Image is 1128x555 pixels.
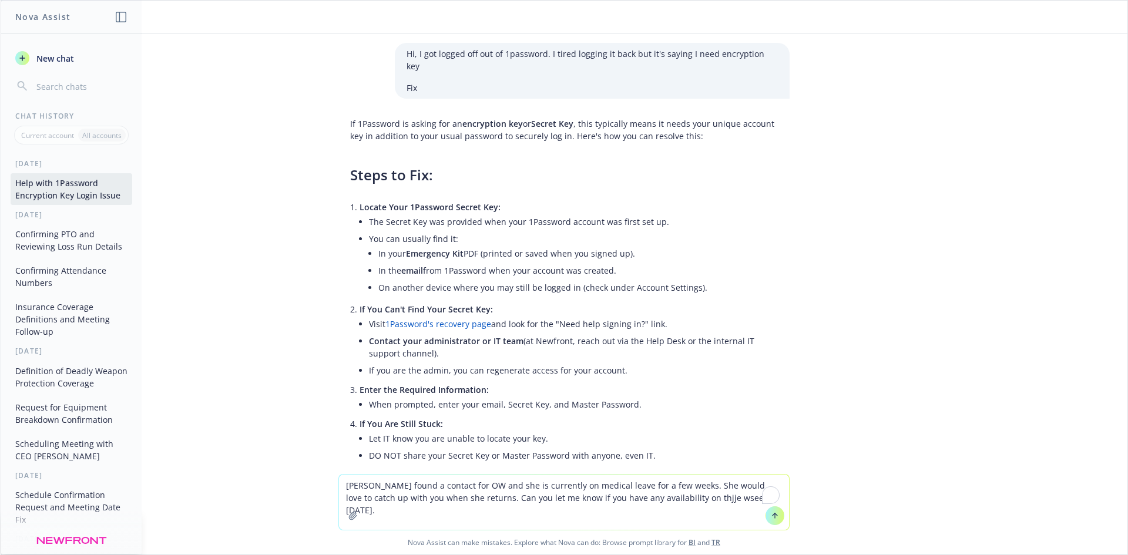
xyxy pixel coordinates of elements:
[360,201,501,213] span: Locate Your 1Password Secret Key:
[407,48,778,72] p: Hi, I got logged off out of 1password. I tired logging it back but it's saying I need encryption key
[369,447,778,464] li: DO NOT share your Secret Key or Master Password with anyone, even IT.
[401,265,423,276] span: email
[21,130,74,140] p: Current account
[369,396,778,413] li: When prompted, enter your email, Secret Key, and Master Password.
[689,537,696,547] a: BI
[350,166,778,184] h2: Steps to Fix:
[82,130,122,140] p: All accounts
[5,530,1123,554] span: Nova Assist can make mistakes. Explore what Nova can do: Browse prompt library for and
[406,248,464,259] span: Emergency Kit
[11,297,132,341] button: Insurance Coverage Definitions and Meeting Follow-up
[11,173,132,205] button: Help with 1Password Encryption Key Login Issue
[369,335,523,347] span: Contact your administrator or IT team
[360,384,489,395] span: Enter the Required Information:
[462,118,523,129] span: encryption key
[350,117,778,142] p: If 1Password is asking for an or , this typically means it needs your unique account key in addit...
[369,332,778,362] li: (at Newfront, reach out via the Help Desk or the internal IT support channel).
[369,213,778,230] li: The Secret Key was provided when your 1Password account was first set up.
[1,159,142,169] div: [DATE]
[531,118,573,129] span: Secret Key
[711,537,720,547] a: TR
[34,78,127,95] input: Search chats
[11,361,132,393] button: Definition of Deadly Weapon Protection Coverage
[369,230,778,298] li: You can usually find it:
[1,534,142,544] div: [DATE]
[1,111,142,121] div: Chat History
[11,48,132,69] button: New chat
[360,418,443,429] span: If You Are Still Stuck:
[339,475,789,530] textarea: To enrich screen reader interactions, please activate Accessibility in Grammarly extension settings
[378,279,778,296] li: On another device where you may still be logged in (check under Account Settings).
[1,210,142,220] div: [DATE]
[378,262,778,279] li: In the from 1Password when your account was created.
[360,304,493,315] span: If You Can't Find Your Secret Key:
[378,245,778,262] li: In your PDF (printed or saved when you signed up).
[11,485,132,529] button: Schedule Confirmation Request and Meeting Date Fix
[385,318,491,329] a: 1Password's recovery page
[369,430,778,447] li: Let IT know you are unable to locate your key.
[11,261,132,292] button: Confirming Attendance Numbers
[1,346,142,356] div: [DATE]
[369,315,778,332] li: Visit and look for the "Need help signing in?" link.
[369,362,778,379] li: If you are the admin, you can regenerate access for your account.
[15,11,70,23] h1: Nova Assist
[407,82,778,94] p: Fix
[11,398,132,429] button: Request for Equipment Breakdown Confirmation
[34,52,74,65] span: New chat
[11,224,132,256] button: Confirming PTO and Reviewing Loss Run Details
[1,470,142,480] div: [DATE]
[11,434,132,466] button: Scheduling Meeting with CEO [PERSON_NAME]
